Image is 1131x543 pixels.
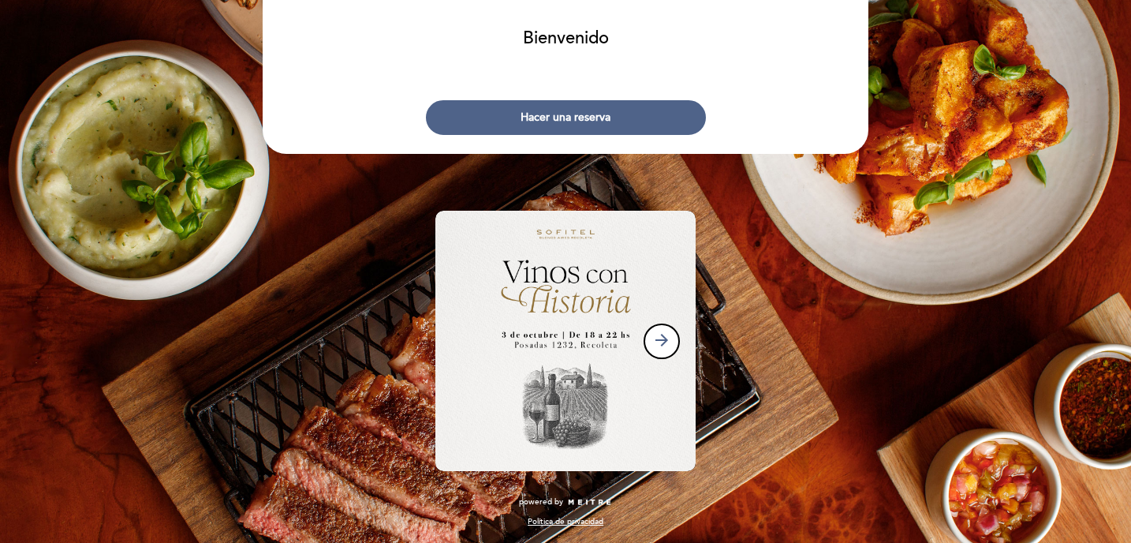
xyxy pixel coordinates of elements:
[426,100,706,135] button: Hacer una reserva
[567,499,612,507] img: MEITRE
[435,211,696,471] img: event_banner_1756922902.
[523,29,609,48] h1: Bienvenido
[528,516,603,527] a: Política de privacidad
[644,324,680,359] button: arrow_forward
[519,496,612,507] a: powered by
[652,331,671,350] i: arrow_forward
[519,496,563,507] span: powered by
